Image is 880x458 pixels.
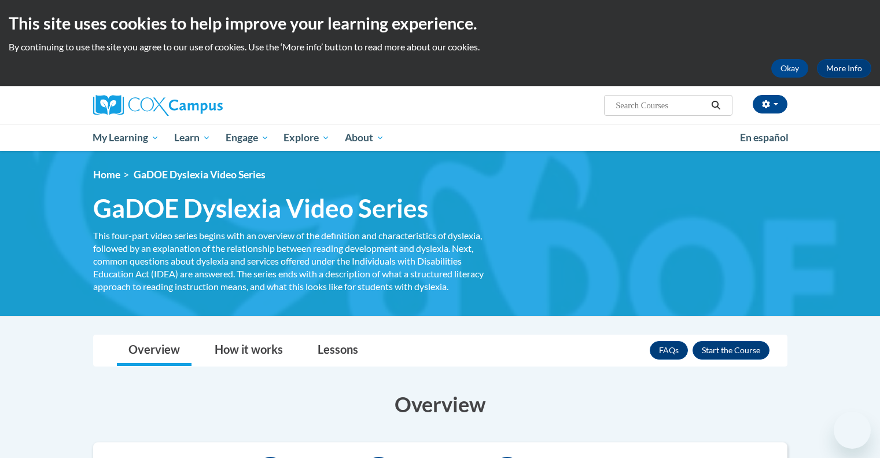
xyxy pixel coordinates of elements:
[707,98,724,112] button: Search
[93,95,223,116] img: Cox Campus
[732,126,796,150] a: En español
[218,124,277,151] a: Engage
[753,95,787,113] button: Account Settings
[834,412,871,449] iframe: Button to launch messaging window
[740,131,789,144] span: En español
[276,124,337,151] a: Explore
[93,390,787,419] h3: Overview
[817,59,871,78] a: More Info
[93,229,492,293] div: This four-part video series begins with an overview of the definition and characteristics of dysl...
[226,131,269,145] span: Engage
[693,341,769,360] button: Enroll
[337,124,392,151] a: About
[86,124,167,151] a: My Learning
[76,124,805,151] div: Main menu
[117,335,192,366] a: Overview
[283,131,330,145] span: Explore
[93,95,313,116] a: Cox Campus
[9,41,871,53] p: By continuing to use the site you agree to our use of cookies. Use the ‘More info’ button to read...
[203,335,294,366] a: How it works
[9,12,871,35] h2: This site uses cookies to help improve your learning experience.
[167,124,218,151] a: Learn
[134,168,266,181] span: GaDOE Dyslexia Video Series
[771,59,808,78] button: Okay
[306,335,370,366] a: Lessons
[93,131,159,145] span: My Learning
[345,131,384,145] span: About
[174,131,211,145] span: Learn
[614,98,707,112] input: Search Courses
[650,341,688,360] a: FAQs
[93,193,428,223] span: GaDOE Dyslexia Video Series
[93,168,120,181] a: Home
